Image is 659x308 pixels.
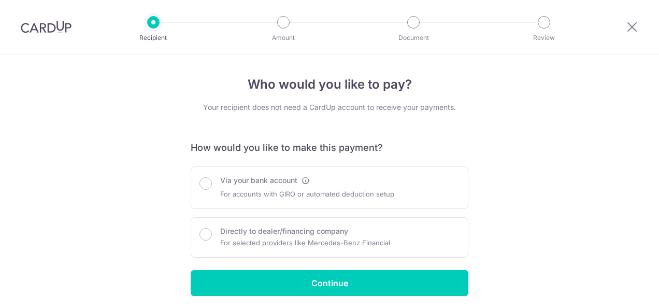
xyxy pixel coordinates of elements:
img: CardUp [21,21,71,33]
label: Via your bank account [220,175,297,186]
p: Recipient [115,33,192,43]
p: For selected providers like Mercedes-Benz Financial [220,236,390,249]
div: Your recipient does not need a CardUp account to receive your payments. [191,102,468,113]
h4: Who would you like to pay? [191,75,468,94]
input: Continue [191,270,468,296]
p: Document [375,33,452,43]
label: Directly to dealer/financing company [220,226,348,236]
p: Amount [245,33,322,43]
h6: How would you like to make this payment? [191,142,468,154]
p: Review [506,33,582,43]
p: For accounts with GIRO or automated deduction setup [220,188,394,200]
